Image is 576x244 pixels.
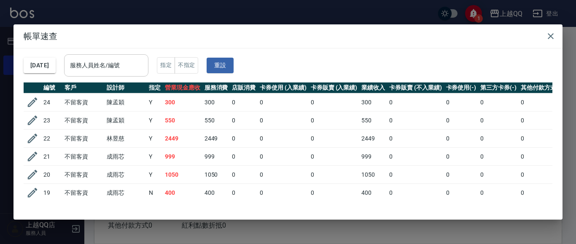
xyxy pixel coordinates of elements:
[105,82,147,93] th: 設計師
[387,111,444,130] td: 0
[444,130,479,148] td: 0
[41,184,62,202] td: 19
[359,148,387,166] td: 999
[202,111,230,130] td: 550
[230,148,258,166] td: 0
[478,82,519,93] th: 第三方卡券(-)
[478,111,519,130] td: 0
[444,166,479,184] td: 0
[519,184,565,202] td: 0
[309,166,360,184] td: 0
[309,184,360,202] td: 0
[387,184,444,202] td: 0
[41,93,62,111] td: 24
[105,111,147,130] td: 陳孟穎
[147,111,163,130] td: Y
[105,184,147,202] td: 成雨芯
[359,93,387,111] td: 300
[147,184,163,202] td: N
[147,148,163,166] td: Y
[258,111,309,130] td: 0
[230,111,258,130] td: 0
[359,82,387,93] th: 業績收入
[202,184,230,202] td: 400
[202,82,230,93] th: 服務消費
[444,82,479,93] th: 卡券使用(-)
[207,58,234,73] button: 重設
[202,166,230,184] td: 1050
[519,82,565,93] th: 其他付款方式(-)
[258,130,309,148] td: 0
[41,148,62,166] td: 21
[478,130,519,148] td: 0
[258,93,309,111] td: 0
[62,82,105,93] th: 客戶
[309,93,360,111] td: 0
[478,93,519,111] td: 0
[41,82,62,93] th: 編號
[147,130,163,148] td: Y
[163,82,202,93] th: 營業現金應收
[163,111,202,130] td: 550
[62,148,105,166] td: 不留客資
[309,82,360,93] th: 卡券販賣 (入業績)
[230,93,258,111] td: 0
[258,166,309,184] td: 0
[309,148,360,166] td: 0
[62,93,105,111] td: 不留客資
[41,111,62,130] td: 23
[41,166,62,184] td: 20
[359,184,387,202] td: 400
[105,166,147,184] td: 成雨芯
[62,166,105,184] td: 不留客資
[147,82,163,93] th: 指定
[309,111,360,130] td: 0
[62,130,105,148] td: 不留客資
[444,111,479,130] td: 0
[230,82,258,93] th: 店販消費
[387,148,444,166] td: 0
[163,184,202,202] td: 400
[359,166,387,184] td: 1050
[230,184,258,202] td: 0
[147,93,163,111] td: Y
[163,166,202,184] td: 1050
[387,82,444,93] th: 卡券販賣 (不入業績)
[41,130,62,148] td: 22
[147,166,163,184] td: Y
[202,93,230,111] td: 300
[230,166,258,184] td: 0
[258,82,309,93] th: 卡券使用 (入業績)
[359,130,387,148] td: 2449
[105,148,147,166] td: 成雨芯
[202,130,230,148] td: 2449
[163,130,202,148] td: 2449
[359,111,387,130] td: 550
[157,57,175,74] button: 指定
[62,111,105,130] td: 不留客資
[444,184,479,202] td: 0
[309,130,360,148] td: 0
[478,148,519,166] td: 0
[13,24,563,48] h2: 帳單速查
[519,93,565,111] td: 0
[519,148,565,166] td: 0
[519,130,565,148] td: 0
[387,130,444,148] td: 0
[163,93,202,111] td: 300
[258,184,309,202] td: 0
[163,148,202,166] td: 999
[444,93,479,111] td: 0
[519,166,565,184] td: 0
[444,148,479,166] td: 0
[478,166,519,184] td: 0
[519,111,565,130] td: 0
[230,130,258,148] td: 0
[62,184,105,202] td: 不留客資
[105,130,147,148] td: 林昱慈
[202,148,230,166] td: 999
[258,148,309,166] td: 0
[175,57,198,74] button: 不指定
[387,93,444,111] td: 0
[105,93,147,111] td: 陳孟穎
